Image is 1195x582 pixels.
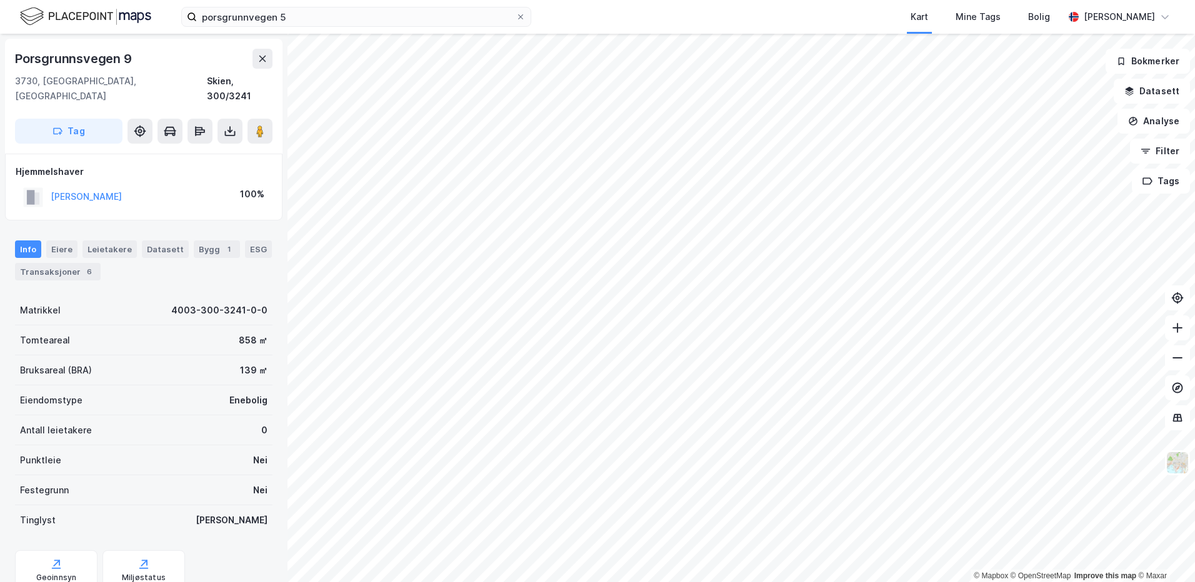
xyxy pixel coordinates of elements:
div: Bolig [1028,9,1050,24]
div: Leietakere [82,240,137,258]
a: OpenStreetMap [1011,571,1071,580]
div: 0 [261,423,267,438]
input: Søk på adresse, matrikkel, gårdeiere, leietakere eller personer [197,7,516,26]
div: Nei [253,453,267,468]
iframe: Chat Widget [1132,522,1195,582]
div: 100% [240,187,264,202]
div: Eiendomstype [20,393,82,408]
div: Antall leietakere [20,423,92,438]
div: Bruksareal (BRA) [20,363,92,378]
div: Bygg [194,240,240,258]
div: Matrikkel [20,303,61,318]
div: Kart [911,9,928,24]
div: Eiere [46,240,77,258]
div: Hjemmelshaver [16,164,272,179]
div: Mine Tags [956,9,1001,24]
div: [PERSON_NAME] [1084,9,1155,24]
div: 6 [83,265,96,278]
button: Analyse [1117,109,1190,134]
button: Bokmerker [1106,49,1190,74]
div: Tomteareal [20,333,70,348]
div: ESG [245,240,272,258]
button: Tags [1132,169,1190,194]
button: Datasett [1114,79,1190,104]
div: 858 ㎡ [239,333,267,348]
a: Improve this map [1074,571,1136,580]
button: Filter [1130,139,1190,164]
div: Info [15,240,41,258]
div: Tinglyst [20,513,56,528]
div: Enebolig [229,393,267,408]
div: Kontrollprogram for chat [1132,522,1195,582]
div: Datasett [142,240,189,258]
div: Punktleie [20,453,61,468]
div: 3730, [GEOGRAPHIC_DATA], [GEOGRAPHIC_DATA] [15,74,207,104]
div: Nei [253,483,267,498]
div: Transaksjoner [15,263,101,280]
div: Porsgrunnsvegen 9 [15,49,134,69]
div: 4003-300-3241-0-0 [171,303,267,318]
div: 139 ㎡ [240,363,267,378]
div: 1 [222,243,235,255]
div: [PERSON_NAME] [196,513,267,528]
button: Tag [15,119,122,144]
div: Skien, 300/3241 [207,74,272,104]
img: Z [1166,451,1189,475]
img: logo.f888ab2527a4732fd821a326f86c7f29.svg [20,6,151,27]
a: Mapbox [974,571,1008,580]
div: Festegrunn [20,483,69,498]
